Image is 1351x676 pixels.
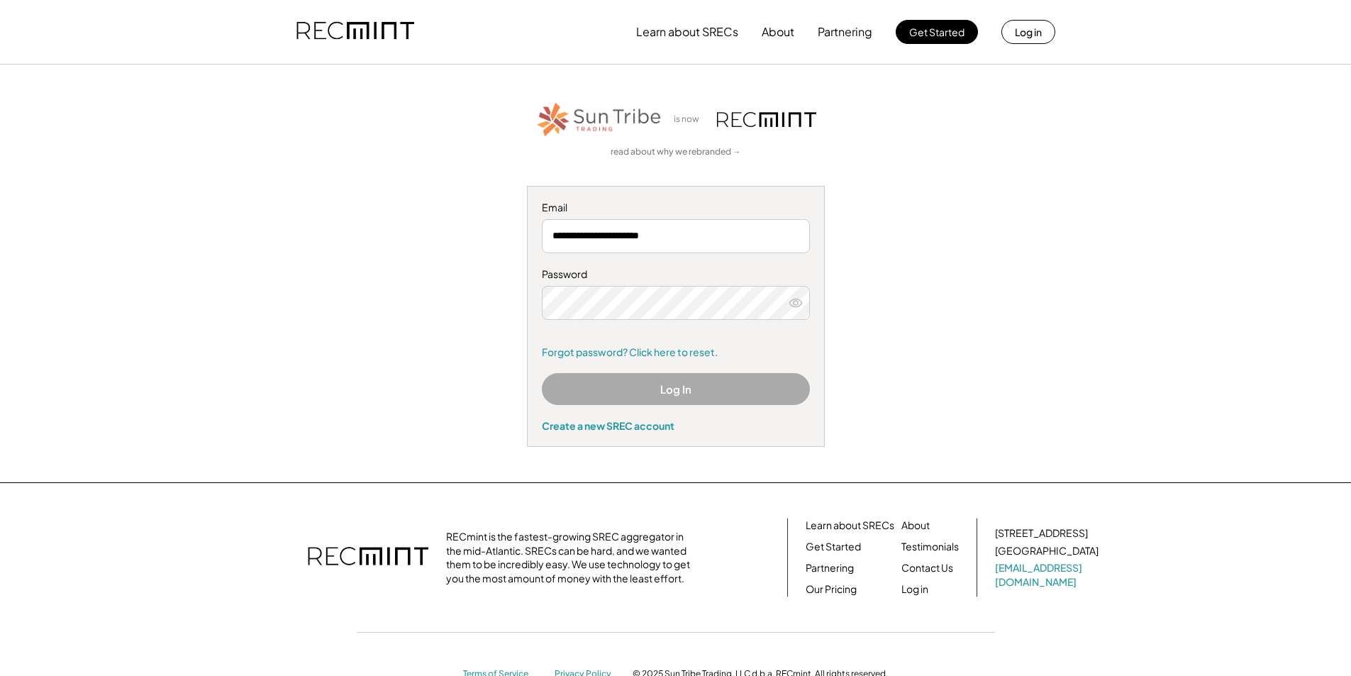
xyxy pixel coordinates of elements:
[901,582,928,597] a: Log in
[1001,20,1055,44] button: Log in
[995,544,1099,558] div: [GEOGRAPHIC_DATA]
[542,373,810,405] button: Log In
[717,112,816,127] img: recmint-logotype%403x.png
[995,561,1101,589] a: [EMAIL_ADDRESS][DOMAIN_NAME]
[535,100,663,139] img: STT_Horizontal_Logo%2B-%2BColor.png
[308,533,428,582] img: recmint-logotype%403x.png
[542,419,810,432] div: Create a new SREC account
[806,519,894,533] a: Learn about SRECs
[901,540,959,554] a: Testimonials
[670,113,710,126] div: is now
[296,8,414,56] img: recmint-logotype%403x.png
[542,201,810,215] div: Email
[806,582,857,597] a: Our Pricing
[636,18,738,46] button: Learn about SRECs
[542,267,810,282] div: Password
[901,519,930,533] a: About
[818,18,872,46] button: Partnering
[762,18,794,46] button: About
[611,146,741,158] a: read about why we rebranded →
[806,561,854,575] a: Partnering
[542,345,810,360] a: Forgot password? Click here to reset.
[901,561,953,575] a: Contact Us
[446,530,698,585] div: RECmint is the fastest-growing SREC aggregator in the mid-Atlantic. SRECs can be hard, and we wan...
[896,20,978,44] button: Get Started
[806,540,861,554] a: Get Started
[995,526,1088,541] div: [STREET_ADDRESS]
